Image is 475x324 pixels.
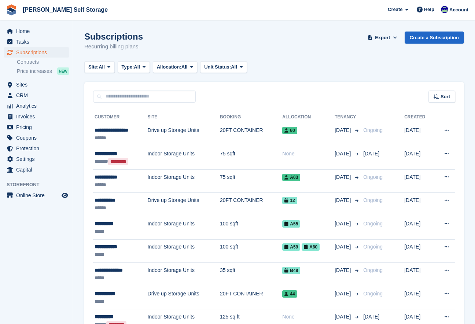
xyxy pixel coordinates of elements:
[335,313,352,321] span: [DATE]
[335,150,352,158] span: [DATE]
[363,244,383,250] span: Ongoing
[118,61,150,73] button: Type: All
[16,154,60,164] span: Settings
[148,146,220,170] td: Indoor Storage Units
[16,101,60,111] span: Analytics
[404,193,434,216] td: [DATE]
[148,169,220,193] td: Indoor Storage Units
[282,220,300,228] span: A55
[282,174,300,181] span: A03
[404,146,434,170] td: [DATE]
[4,143,69,154] a: menu
[16,133,60,143] span: Coupons
[220,286,282,309] td: 20FT CONTAINER
[148,286,220,309] td: Drive up Storage Units
[16,122,60,132] span: Pricing
[282,267,300,274] span: B48
[335,220,352,228] span: [DATE]
[282,313,335,321] div: None
[148,111,220,123] th: Site
[148,216,220,240] td: Indoor Storage Units
[282,243,300,251] span: A59
[93,111,148,123] th: Customer
[302,243,320,251] span: A60
[375,34,390,41] span: Export
[84,43,143,51] p: Recurring billing plans
[220,111,282,123] th: Booking
[220,193,282,216] td: 20FT CONTAINER
[363,151,379,157] span: [DATE]
[4,122,69,132] a: menu
[335,290,352,298] span: [DATE]
[220,216,282,240] td: 100 sqft
[4,90,69,100] a: menu
[16,80,60,90] span: Sites
[335,126,352,134] span: [DATE]
[148,193,220,216] td: Drive up Storage Units
[282,111,335,123] th: Allocation
[363,221,383,227] span: Ongoing
[335,266,352,274] span: [DATE]
[220,239,282,263] td: 100 sqft
[148,123,220,146] td: Drive up Storage Units
[363,291,383,297] span: Ongoing
[335,196,352,204] span: [DATE]
[84,32,143,41] h1: Subscriptions
[335,243,352,251] span: [DATE]
[88,63,99,71] span: Site:
[231,63,237,71] span: All
[17,67,69,75] a: Price increases NEW
[16,47,60,58] span: Subscriptions
[220,123,282,146] td: 20FT CONTAINER
[441,93,450,100] span: Sort
[60,191,69,200] a: Preview store
[16,90,60,100] span: CRM
[181,63,188,71] span: All
[4,80,69,90] a: menu
[404,263,434,286] td: [DATE]
[99,63,105,71] span: All
[17,59,69,66] a: Contracts
[363,314,379,320] span: [DATE]
[282,150,335,158] div: None
[122,63,134,71] span: Type:
[282,127,297,134] span: 60
[220,169,282,193] td: 75 sqft
[4,154,69,164] a: menu
[404,169,434,193] td: [DATE]
[404,216,434,240] td: [DATE]
[6,4,17,15] img: stora-icon-8386f47178a22dfd0bd8f6a31ec36ba5ce8667c1dd55bd0f319d3a0aa187defe.svg
[4,190,69,200] a: menu
[441,6,448,13] img: Justin Farthing
[367,32,399,44] button: Export
[16,111,60,122] span: Invoices
[4,26,69,36] a: menu
[16,165,60,175] span: Capital
[148,263,220,286] td: Indoor Storage Units
[404,286,434,309] td: [DATE]
[424,6,434,13] span: Help
[57,67,69,75] div: NEW
[404,123,434,146] td: [DATE]
[16,143,60,154] span: Protection
[363,267,383,273] span: Ongoing
[4,133,69,143] a: menu
[148,239,220,263] td: Indoor Storage Units
[220,263,282,286] td: 35 sqft
[335,111,360,123] th: Tenancy
[17,68,52,75] span: Price increases
[363,127,383,133] span: Ongoing
[405,32,464,44] a: Create a Subscription
[4,37,69,47] a: menu
[335,173,352,181] span: [DATE]
[4,165,69,175] a: menu
[363,197,383,203] span: Ongoing
[84,61,115,73] button: Site: All
[363,174,383,180] span: Ongoing
[16,26,60,36] span: Home
[4,47,69,58] a: menu
[404,111,434,123] th: Created
[282,290,297,298] span: 44
[449,6,468,14] span: Account
[404,239,434,263] td: [DATE]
